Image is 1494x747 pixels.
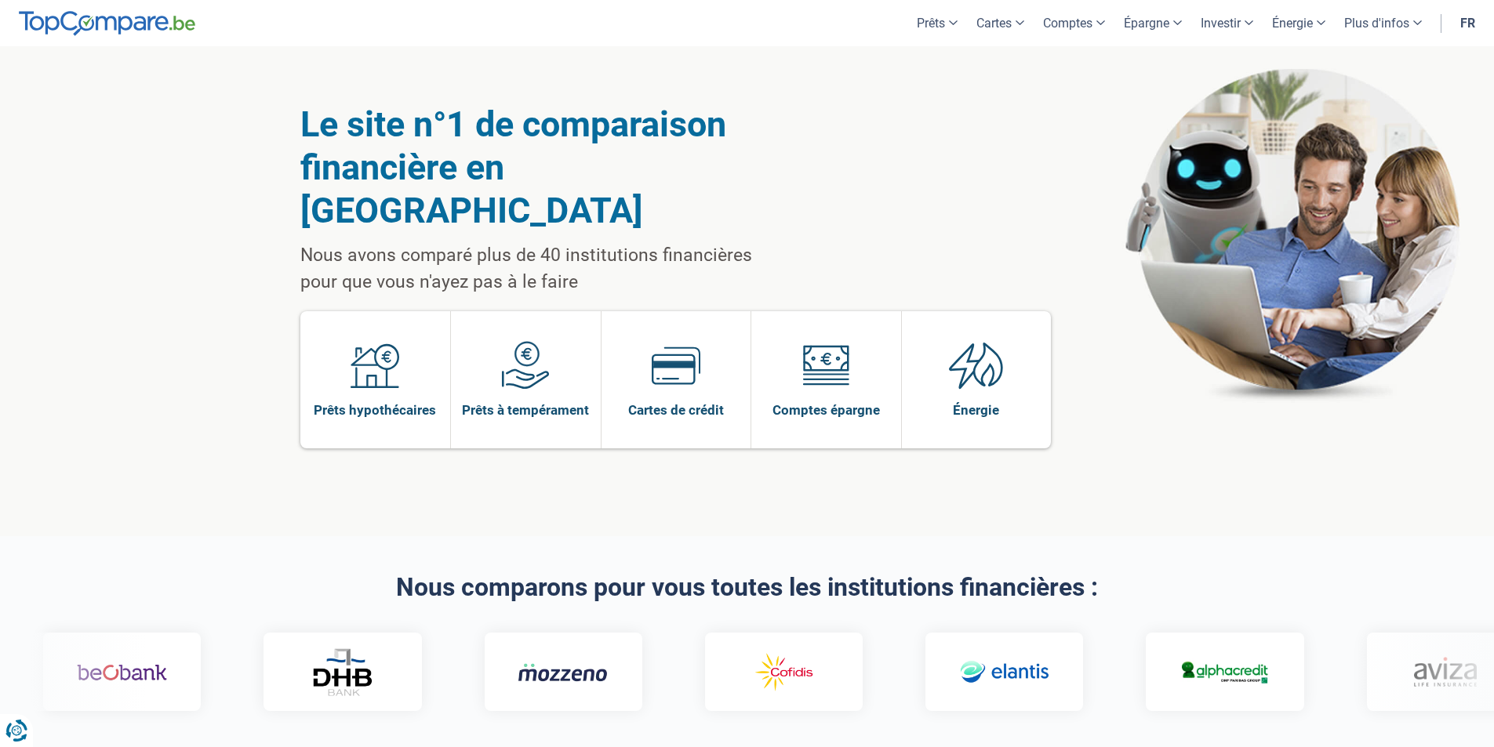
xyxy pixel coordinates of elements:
img: Elantis [953,650,1043,695]
a: Énergie Énergie [902,311,1052,448]
img: Cofidis [732,650,822,695]
img: Alphacredit [1173,658,1263,686]
span: Prêts hypothécaires [314,401,436,419]
img: DHB Bank [304,648,367,696]
p: Nous avons comparé plus de 40 institutions financières pour que vous n'ayez pas à le faire [300,242,792,296]
img: Prêts hypothécaires [351,341,399,390]
img: Comptes épargne [802,341,850,390]
a: Prêts hypothécaires Prêts hypothécaires [300,311,451,448]
img: Cartes de crédit [652,341,700,390]
h1: Le site n°1 de comparaison financière en [GEOGRAPHIC_DATA] [300,103,792,232]
span: Comptes épargne [772,401,880,419]
span: Énergie [953,401,999,419]
a: Cartes de crédit Cartes de crédit [602,311,751,448]
span: Prêts à tempérament [462,401,589,419]
a: Prêts à tempérament Prêts à tempérament [451,311,601,448]
span: Cartes de crédit [628,401,724,419]
img: Énergie [949,341,1004,390]
img: Mozzeno [511,662,602,682]
a: Comptes épargne Comptes épargne [751,311,901,448]
h2: Nous comparons pour vous toutes les institutions financières : [300,574,1194,601]
img: Beobank [71,650,161,695]
img: Prêts à tempérament [501,341,550,390]
img: TopCompare [19,11,195,36]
